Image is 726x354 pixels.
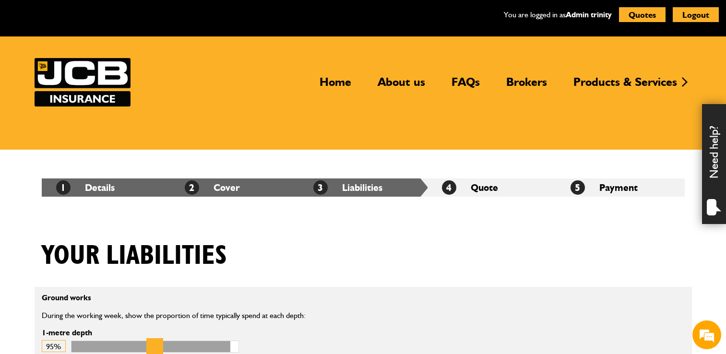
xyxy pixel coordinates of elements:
[556,178,685,197] li: Payment
[442,180,456,195] span: 4
[499,75,554,97] a: Brokers
[673,7,719,22] button: Logout
[42,340,66,352] div: 95%
[56,180,71,195] span: 1
[370,75,432,97] a: About us
[299,178,428,197] li: Liabilities
[566,10,612,19] a: Admin trinity
[444,75,487,97] a: FAQs
[42,309,465,322] p: During the working week, show the proportion of time typically spend at each depth:
[702,104,726,224] div: Need help?
[35,58,131,106] a: JCB Insurance Services
[185,180,199,195] span: 2
[35,58,131,106] img: JCB Insurance Services logo
[185,182,240,193] a: 2Cover
[56,182,115,193] a: 1Details
[571,180,585,195] span: 5
[566,75,684,97] a: Products & Services
[312,75,358,97] a: Home
[42,329,239,337] label: 1-metre depth
[42,240,227,272] h1: Your liabilities
[504,9,612,21] p: You are logged in as
[313,180,328,195] span: 3
[619,7,666,22] button: Quotes
[42,294,465,302] p: Ground works
[428,178,556,197] li: Quote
